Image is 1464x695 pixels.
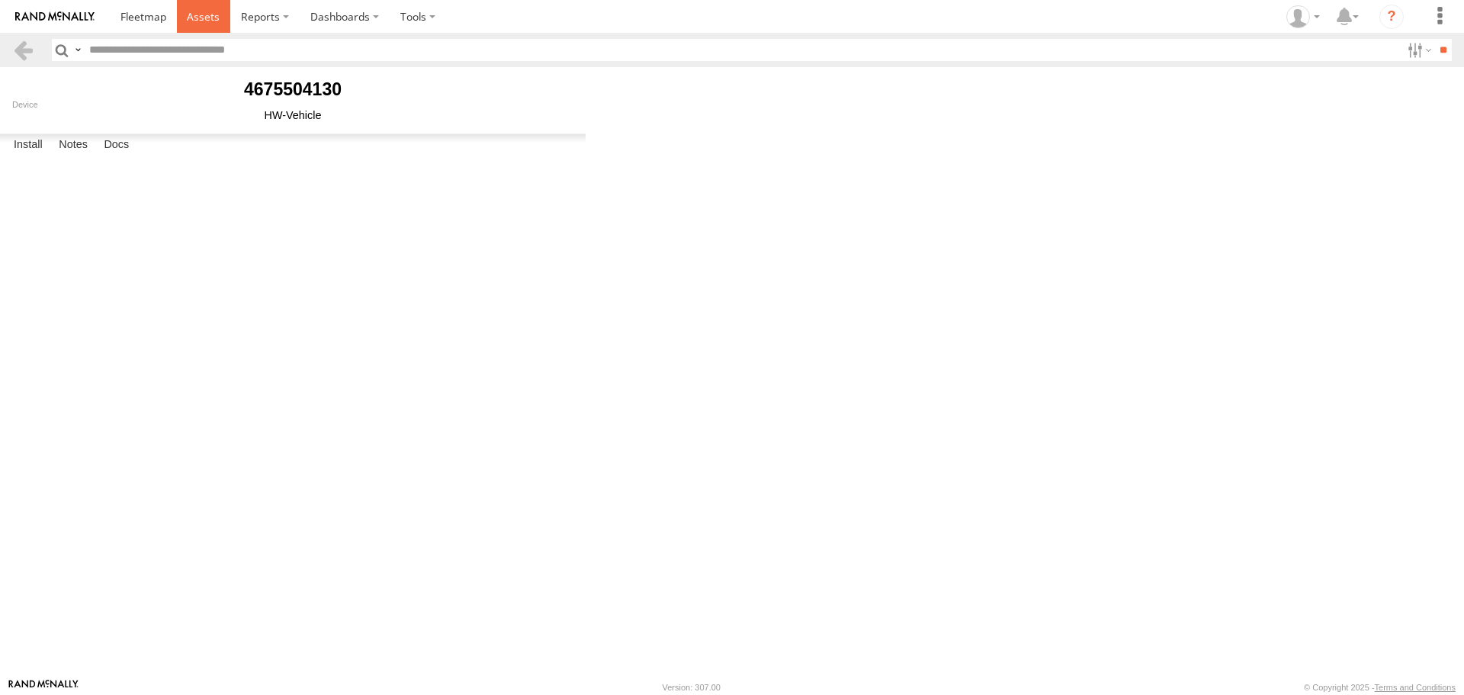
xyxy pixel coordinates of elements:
a: Terms and Conditions [1375,683,1456,692]
div: © Copyright 2025 - [1304,683,1456,692]
label: Search Filter Options [1401,39,1434,61]
div: HW-Vehicle [12,109,573,121]
b: 4675504130 [244,79,342,99]
div: Version: 307.00 [663,683,721,692]
label: Notes [51,134,95,156]
label: Docs [96,134,136,156]
div: Adam Falloon [1281,5,1325,28]
div: Device [12,100,573,109]
i: ? [1379,5,1404,29]
label: Search Query [72,39,84,61]
a: Visit our Website [8,680,79,695]
label: Install [6,134,50,156]
a: Back to previous Page [12,39,34,61]
img: rand-logo.svg [15,11,95,22]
